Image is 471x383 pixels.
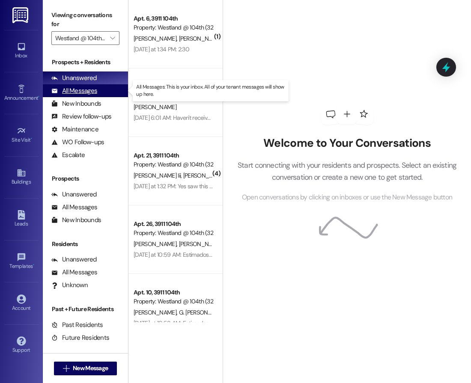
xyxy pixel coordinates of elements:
[51,138,104,147] div: WO Follow-ups
[51,125,98,134] div: Maintenance
[73,364,108,373] span: New Message
[110,35,115,42] i: 
[43,174,128,183] div: Prospects
[134,114,388,122] div: [DATE] 6:01 AM: Haven't received any emails about it , can you let me know when supervisor has se...
[179,35,222,42] span: [PERSON_NAME]
[4,124,39,147] a: Site Visit •
[183,172,226,179] span: [PERSON_NAME]
[51,321,103,330] div: Past Residents
[12,7,30,23] img: ResiDesk Logo
[43,58,128,67] div: Prospects + Residents
[134,14,213,23] div: Apt. 6, 3911 104th
[134,103,176,111] span: [PERSON_NAME]
[134,240,179,248] span: [PERSON_NAME]
[54,362,117,375] button: New Message
[134,151,213,160] div: Apt. 21, 3911 104th
[4,166,39,189] a: Buildings
[55,31,106,45] input: All communities
[63,365,69,372] i: 
[33,262,34,268] span: •
[229,137,465,150] h2: Welcome to Your Conversations
[51,99,101,108] div: New Inbounds
[51,112,111,121] div: Review follow-ups
[134,23,213,32] div: Property: Westland @ 104th (3296)
[4,208,39,231] a: Leads
[4,292,39,315] a: Account
[134,182,443,190] div: [DATE] at 1:32 PM: Yes saw this come up i was said to see how [PERSON_NAME] turned out [DEMOGRAPH...
[134,297,213,306] div: Property: Westland @ 104th (3296)
[4,334,39,357] a: Support
[179,309,231,316] span: G. [PERSON_NAME]
[51,74,97,83] div: Unanswered
[51,151,85,160] div: Escalate
[134,45,189,53] div: [DATE] at 1:34 PM: 2:30
[31,136,32,142] span: •
[51,9,119,31] label: Viewing conversations for
[51,333,109,342] div: Future Residents
[134,172,183,179] span: [PERSON_NAME] Iii
[43,240,128,249] div: Residents
[134,229,213,238] div: Property: Westland @ 104th (3296)
[242,192,452,203] span: Open conversations by clicking on inboxes or use the New Message button
[134,220,213,229] div: Apt. 26, 3911 104th
[134,35,179,42] span: [PERSON_NAME]
[179,240,222,248] span: [PERSON_NAME]
[51,255,97,264] div: Unanswered
[51,281,88,290] div: Unknown
[38,94,39,100] span: •
[134,288,213,297] div: Apt. 10, 3911 104th
[4,250,39,273] a: Templates •
[51,190,97,199] div: Unanswered
[43,305,128,314] div: Past + Future Residents
[229,159,465,184] p: Start connecting with your residents and prospects. Select an existing conversation or create a n...
[51,203,97,212] div: All Messages
[136,83,285,98] p: All Messages: This is your inbox. All of your tenant messages will show up here.
[51,216,101,225] div: New Inbounds
[134,309,179,316] span: [PERSON_NAME]
[51,86,97,95] div: All Messages
[4,39,39,62] a: Inbox
[134,160,213,169] div: Property: Westland @ 104th (3296)
[51,268,97,277] div: All Messages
